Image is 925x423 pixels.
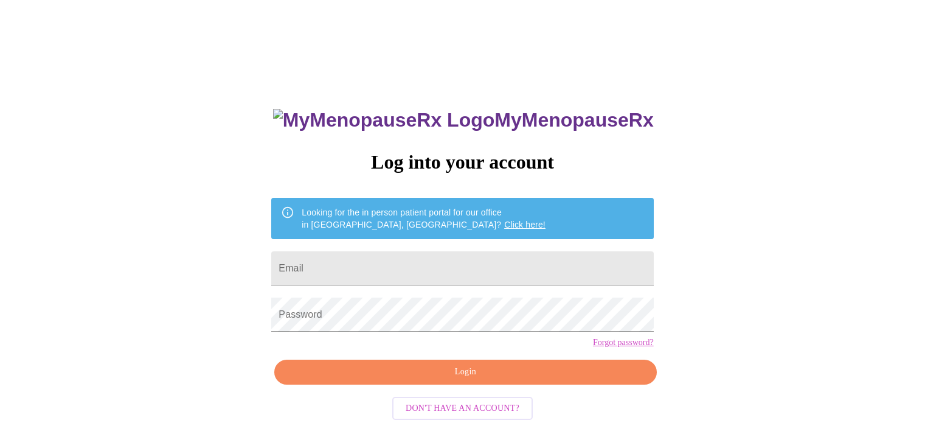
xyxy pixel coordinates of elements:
img: MyMenopauseRx Logo [273,109,494,131]
a: Don't have an account? [389,402,536,412]
span: Login [288,365,642,380]
button: Don't have an account? [392,397,533,421]
h3: Log into your account [271,151,653,173]
button: Login [274,360,656,385]
a: Forgot password? [593,338,654,348]
div: Looking for the in person patient portal for our office in [GEOGRAPHIC_DATA], [GEOGRAPHIC_DATA]? [302,201,546,236]
a: Click here! [504,220,546,229]
span: Don't have an account? [406,401,519,416]
h3: MyMenopauseRx [273,109,654,131]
